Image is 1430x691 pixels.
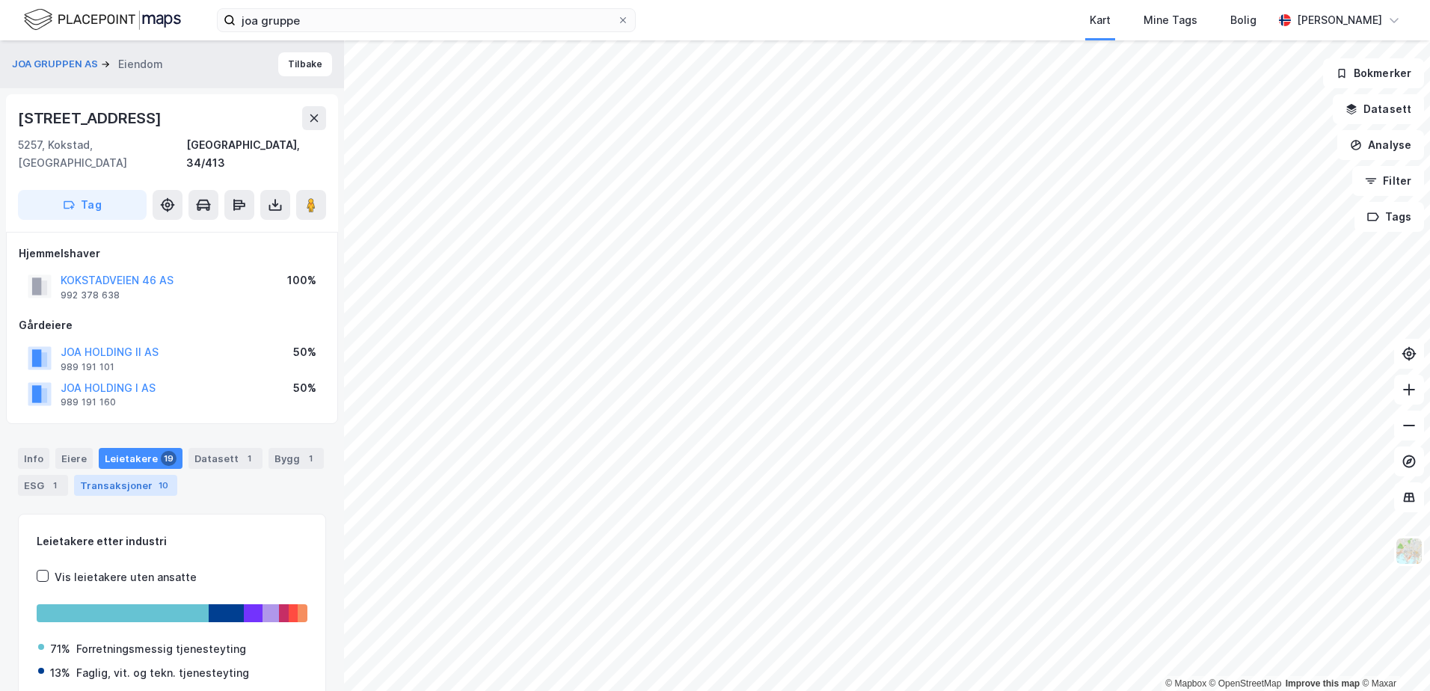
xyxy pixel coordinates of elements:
[19,316,325,334] div: Gårdeiere
[1209,678,1282,689] a: OpenStreetMap
[99,448,182,469] div: Leietakere
[1337,130,1424,160] button: Analyse
[242,451,257,466] div: 1
[236,9,617,31] input: Søk på adresse, matrikkel, gårdeiere, leietakere eller personer
[1286,678,1360,689] a: Improve this map
[61,361,114,373] div: 989 191 101
[37,532,307,550] div: Leietakere etter industri
[293,343,316,361] div: 50%
[12,57,101,72] button: JOA GRUPPEN AS
[1355,619,1430,691] div: Kontrollprogram for chat
[50,640,70,658] div: 71%
[188,448,263,469] div: Datasett
[18,448,49,469] div: Info
[76,664,249,682] div: Faglig, vit. og tekn. tjenesteyting
[1395,537,1423,565] img: Z
[50,664,70,682] div: 13%
[47,478,62,493] div: 1
[19,245,325,262] div: Hjemmelshaver
[268,448,324,469] div: Bygg
[1165,678,1206,689] a: Mapbox
[278,52,332,76] button: Tilbake
[303,451,318,466] div: 1
[1352,166,1424,196] button: Filter
[1323,58,1424,88] button: Bokmerker
[18,136,186,172] div: 5257, Kokstad, [GEOGRAPHIC_DATA]
[156,478,171,493] div: 10
[18,475,68,496] div: ESG
[18,106,165,130] div: [STREET_ADDRESS]
[287,271,316,289] div: 100%
[24,7,181,33] img: logo.f888ab2527a4732fd821a326f86c7f29.svg
[55,448,93,469] div: Eiere
[76,640,246,658] div: Forretningsmessig tjenesteyting
[1297,11,1382,29] div: [PERSON_NAME]
[1090,11,1111,29] div: Kart
[186,136,326,172] div: [GEOGRAPHIC_DATA], 34/413
[61,396,116,408] div: 989 191 160
[1355,619,1430,691] iframe: Chat Widget
[118,55,163,73] div: Eiendom
[1354,202,1424,232] button: Tags
[161,451,177,466] div: 19
[293,379,316,397] div: 50%
[61,289,120,301] div: 992 378 638
[1333,94,1424,124] button: Datasett
[18,190,147,220] button: Tag
[55,568,197,586] div: Vis leietakere uten ansatte
[1144,11,1197,29] div: Mine Tags
[1230,11,1256,29] div: Bolig
[74,475,177,496] div: Transaksjoner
